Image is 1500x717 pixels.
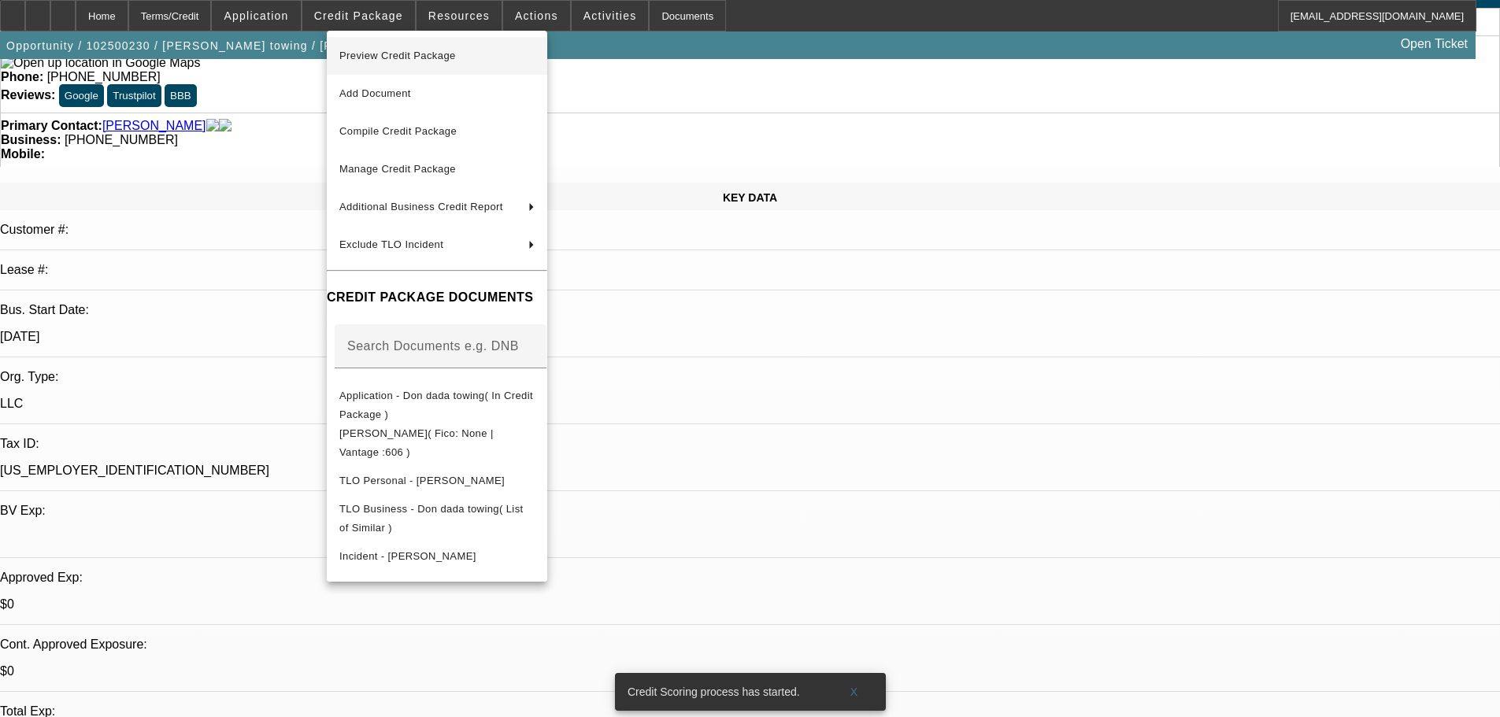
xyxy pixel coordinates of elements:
button: Application - Don dada towing( In Credit Package ) [327,386,547,424]
span: TLO Business - Don dada towing( List of Similar ) [339,503,524,534]
span: [PERSON_NAME]( Fico: None | Vantage :606 ) [339,427,494,458]
span: TLO Personal - [PERSON_NAME] [339,475,505,486]
span: Manage Credit Package [339,163,456,175]
span: Add Document [339,87,411,99]
span: Additional Business Credit Report [339,201,503,213]
span: Compile Credit Package [339,125,457,137]
button: Transunion - Thompson, Ibrahim( Fico: None | Vantage :606 ) [327,424,547,462]
span: Application - Don dada towing( In Credit Package ) [339,390,533,420]
button: Incident - Thompson, Ibrahim [327,538,547,575]
button: TLO Business - Don dada towing( List of Similar ) [327,500,547,538]
mat-label: Search Documents e.g. DNB [347,339,519,353]
span: Incident - [PERSON_NAME] [339,550,476,562]
button: TLO Personal - Thompson, Ibrahim [327,462,547,500]
span: Exclude TLO Incident [339,238,443,250]
span: Preview Credit Package [339,50,456,61]
h4: CREDIT PACKAGE DOCUMENTS [327,288,547,307]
